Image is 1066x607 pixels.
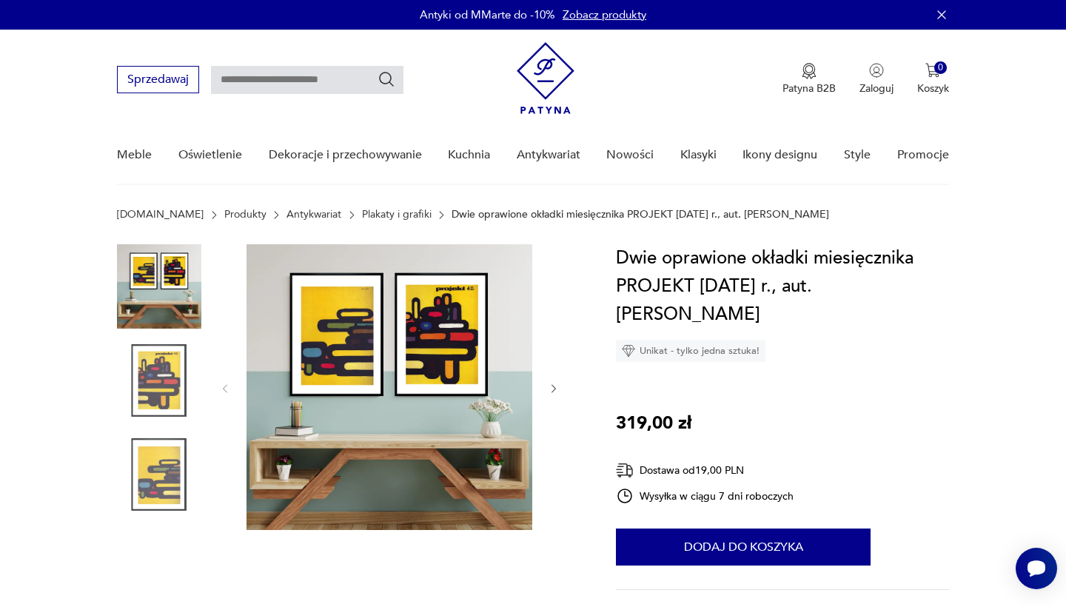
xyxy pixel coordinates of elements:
img: Ikonka użytkownika [869,63,884,78]
a: Antykwariat [286,209,341,221]
p: Dwie oprawione okładki miesięcznika PROJEKT [DATE] r., aut. [PERSON_NAME] [452,209,829,221]
a: Klasyki [680,127,717,184]
a: Promocje [897,127,949,184]
a: Sprzedawaj [117,76,199,86]
div: 0 [934,61,947,74]
img: Ikona medalu [802,63,817,79]
a: Dekoracje i przechowywanie [269,127,422,184]
a: Ikona medaluPatyna B2B [782,63,836,95]
img: Patyna - sklep z meblami i dekoracjami vintage [517,42,574,114]
a: Antykwariat [517,127,580,184]
img: Zdjęcie produktu Dwie oprawione okładki miesięcznika PROJEKT kwiecień 1968 r., aut. Marek Mosiński [117,339,201,423]
button: 0Koszyk [917,63,949,95]
div: Wysyłka w ciągu 7 dni roboczych [616,487,794,505]
p: Antyki od MMarte do -10% [420,7,555,22]
button: Dodaj do koszyka [616,529,871,566]
a: Zobacz produkty [563,7,646,22]
button: Sprzedawaj [117,66,199,93]
img: Ikona diamentu [622,344,635,358]
img: Zdjęcie produktu Dwie oprawione okładki miesięcznika PROJEKT kwiecień 1968 r., aut. Marek Mosiński [117,433,201,517]
a: Oświetlenie [178,127,242,184]
h1: Dwie oprawione okładki miesięcznika PROJEKT [DATE] r., aut. [PERSON_NAME] [616,244,948,329]
a: [DOMAIN_NAME] [117,209,204,221]
a: Meble [117,127,152,184]
img: Ikona koszyka [925,63,940,78]
img: Zdjęcie produktu Dwie oprawione okładki miesięcznika PROJEKT kwiecień 1968 r., aut. Marek Mosiński [247,244,532,530]
a: Ikony designu [742,127,817,184]
div: Dostawa od 19,00 PLN [616,461,794,480]
a: Style [844,127,871,184]
button: Zaloguj [859,63,894,95]
p: Zaloguj [859,81,894,95]
a: Kuchnia [448,127,490,184]
img: Zdjęcie produktu Dwie oprawione okładki miesięcznika PROJEKT kwiecień 1968 r., aut. Marek Mosiński [117,244,201,329]
iframe: Smartsupp widget button [1016,548,1057,589]
img: Ikona dostawy [616,461,634,480]
div: Unikat - tylko jedna sztuka! [616,340,765,362]
a: Nowości [606,127,654,184]
p: 319,00 zł [616,409,691,437]
button: Szukaj [378,70,395,88]
a: Produkty [224,209,266,221]
p: Patyna B2B [782,81,836,95]
button: Patyna B2B [782,63,836,95]
a: Plakaty i grafiki [362,209,432,221]
p: Koszyk [917,81,949,95]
